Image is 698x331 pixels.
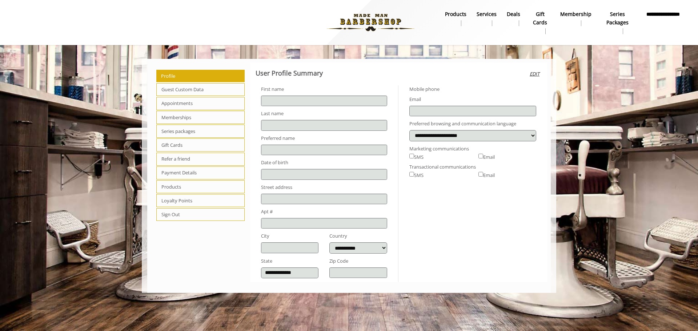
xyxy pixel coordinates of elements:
[472,9,502,28] a: ServicesServices
[156,180,245,193] span: Products
[440,9,472,28] a: Productsproducts
[156,70,245,82] span: Profile
[156,194,245,207] span: Loyalty Points
[597,9,639,36] a: Series packagesSeries packages
[530,10,550,27] b: gift cards
[477,10,497,18] b: Services
[156,166,245,179] span: Payment Details
[507,10,520,18] b: Deals
[560,10,591,18] b: Membership
[256,69,323,77] b: User Profile Summary
[527,62,542,85] button: Edit user profile
[502,9,525,28] a: DealsDeals
[602,10,634,27] b: Series packages
[530,70,539,78] i: Edit
[156,111,245,124] span: Memberships
[156,97,245,110] span: Appointments
[525,9,555,36] a: Gift cardsgift cards
[156,83,245,96] span: Guest Custom Data
[321,3,421,43] img: Made Man Barbershop logo
[445,10,466,18] b: products
[156,208,245,221] span: Sign Out
[156,153,245,166] span: Refer a friend
[156,125,245,138] span: Series packages
[156,138,245,152] span: Gift Cards
[555,9,597,28] a: MembershipMembership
